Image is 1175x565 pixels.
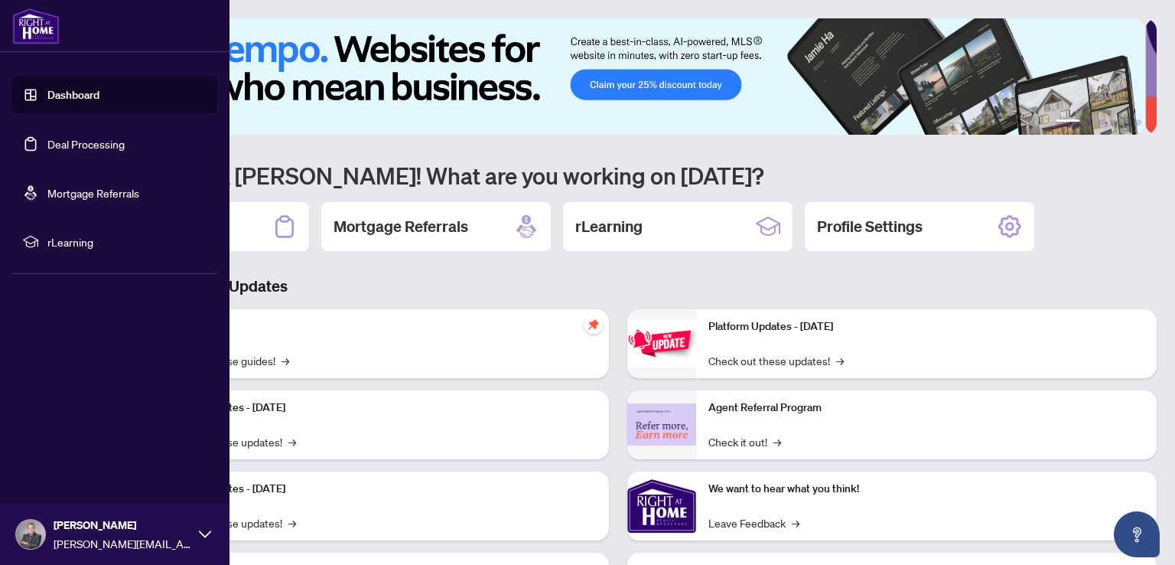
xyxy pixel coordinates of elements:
span: → [792,514,799,531]
button: 3 [1099,119,1105,126]
img: Profile Icon [16,520,45,549]
p: Platform Updates - [DATE] [161,481,597,498]
p: Agent Referral Program [708,400,1144,416]
span: → [288,433,296,450]
span: [PERSON_NAME] [54,517,191,534]
img: Platform Updates - June 23, 2025 [627,319,696,367]
p: Platform Updates - [DATE] [708,318,1144,335]
h2: rLearning [575,216,643,237]
button: 4 [1111,119,1117,126]
button: Open asap [1114,511,1160,557]
span: rLearning [47,234,207,250]
button: 1 [1056,119,1080,126]
span: → [773,433,781,450]
h1: Welcome back [PERSON_NAME]! What are you working on [DATE]? [80,161,1157,190]
p: We want to hear what you think! [708,481,1144,498]
p: Self-Help [161,318,597,335]
span: [PERSON_NAME][EMAIL_ADDRESS][DOMAIN_NAME] [54,535,191,552]
h3: Brokerage & Industry Updates [80,276,1157,297]
a: Deal Processing [47,137,125,151]
h2: Profile Settings [817,216,923,237]
img: Agent Referral Program [627,403,696,446]
span: pushpin [584,315,603,334]
button: 2 [1086,119,1092,126]
p: Platform Updates - [DATE] [161,400,597,416]
a: Mortgage Referrals [47,186,139,200]
a: Dashboard [47,88,99,102]
button: 5 [1123,119,1129,126]
a: Leave Feedback→ [708,514,799,531]
img: Slide 0 [80,18,1145,135]
span: → [288,514,296,531]
a: Check it out!→ [708,433,781,450]
button: 6 [1135,119,1141,126]
span: → [836,352,844,369]
a: Check out these updates!→ [708,352,844,369]
img: We want to hear what you think! [627,472,696,541]
img: logo [12,8,60,44]
span: → [282,352,289,369]
h2: Mortgage Referrals [334,216,468,237]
